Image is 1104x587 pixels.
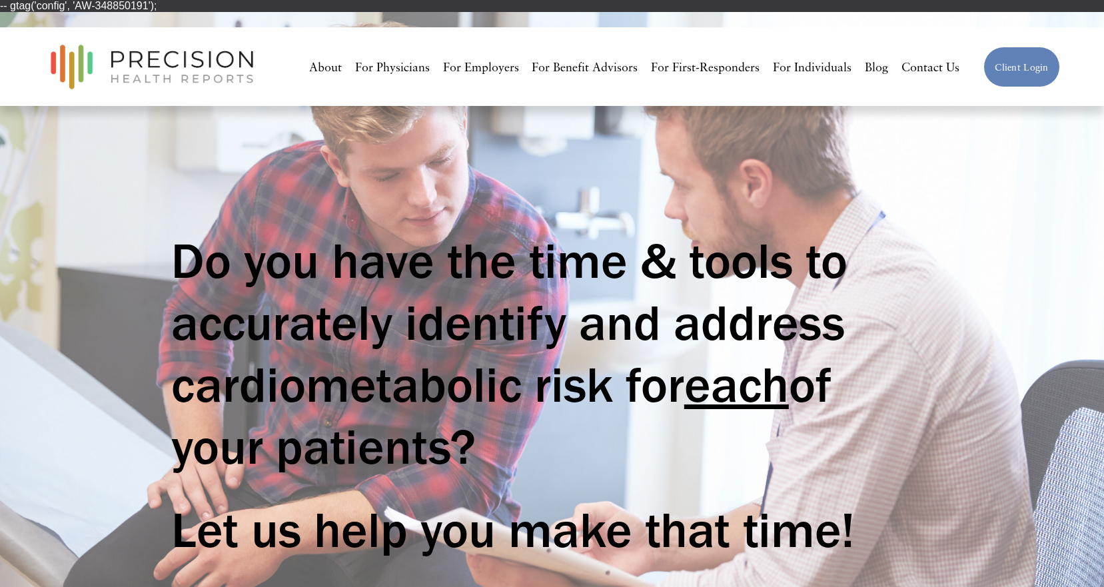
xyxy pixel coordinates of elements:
span: each [684,354,789,414]
a: For First-Responders [651,55,760,79]
a: For Benefit Advisors [532,55,638,79]
h1: Do you have the time & tools to accurately identify and address cardiometabolic risk for of your ... [171,229,933,478]
a: Client Login [983,47,1059,87]
img: Precision Health Reports [44,39,260,95]
a: About [309,55,342,79]
a: Blog [865,55,888,79]
a: For Physicians [355,55,430,79]
a: For Employers [443,55,519,79]
a: For Individuals [773,55,851,79]
a: Contact Us [901,55,959,79]
h1: Let us help you make that time! [171,498,933,560]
